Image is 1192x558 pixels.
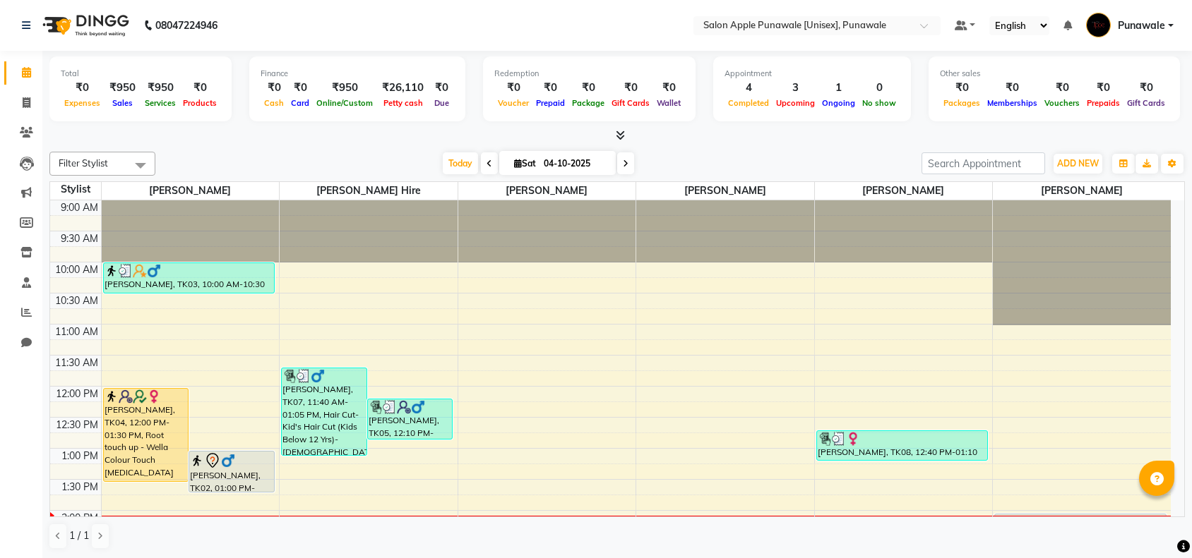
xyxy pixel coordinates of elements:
span: Prepaids [1083,98,1124,108]
div: [PERSON_NAME], TK02, 01:00 PM-01:40 PM, Hair Cut-Hair Cut-[DEMOGRAPHIC_DATA] [189,451,274,492]
div: ₹950 [104,80,141,96]
div: Redemption [494,68,684,80]
span: ADD NEW [1057,158,1099,169]
img: logo [36,6,133,45]
div: ₹0 [608,80,653,96]
div: ₹26,110 [376,80,429,96]
div: 11:00 AM [52,325,101,339]
div: 1 [818,80,859,96]
span: [PERSON_NAME] [993,182,1171,200]
span: Filter Stylist [59,157,108,169]
div: [PERSON_NAME], TK07, 11:40 AM-01:05 PM, Hair Cut-Kid's Hair Cut (Kids Below 12 Yrs)-[DEMOGRAPHIC_... [282,368,366,455]
div: 1:00 PM [59,449,101,463]
div: 9:00 AM [58,200,101,215]
span: Packages [940,98,984,108]
span: [PERSON_NAME] [636,182,814,200]
div: Finance [261,68,454,80]
span: Gift Cards [1124,98,1169,108]
div: ₹950 [313,80,376,96]
div: 0 [859,80,900,96]
div: [PERSON_NAME], TK05, 12:10 PM-12:50 PM, Hair Cut-Kid's Hair Cut (Kids Below 12 Yrs)-[DEMOGRAPHIC_... [368,399,453,439]
span: Cash [261,98,287,108]
div: ₹0 [1124,80,1169,96]
div: ₹0 [61,80,104,96]
div: ₹0 [1083,80,1124,96]
div: Appointment [725,68,900,80]
input: Search Appointment [922,152,1045,174]
span: Sales [109,98,136,108]
span: Memberships [984,98,1041,108]
div: 1:30 PM [59,480,101,495]
div: ₹0 [261,80,287,96]
div: ₹0 [653,80,684,96]
span: Package [568,98,608,108]
div: 2:00 PM [59,511,101,526]
span: Gift Cards [608,98,653,108]
span: Today [443,152,478,174]
div: 9:30 AM [58,231,101,246]
b: 08047224946 [155,6,217,45]
span: Ongoing [818,98,859,108]
div: ₹0 [532,80,568,96]
span: Completed [725,98,773,108]
div: ₹950 [141,80,179,96]
div: 10:30 AM [52,293,101,308]
span: Online/Custom [313,98,376,108]
div: ₹0 [494,80,532,96]
div: [PERSON_NAME], TK08, 12:40 PM-01:10 PM, Threading-Eyebrows-[DEMOGRAPHIC_DATA] (₹70),Threading-Upp... [817,431,987,460]
span: Services [141,98,179,108]
div: ₹0 [984,80,1041,96]
div: ₹0 [429,80,454,96]
div: [PERSON_NAME], TK03, 10:00 AM-10:30 AM, [PERSON_NAME] Styling-[PERSON_NAME] Trim with Mustache-[D... [104,263,274,293]
img: Punawale [1086,13,1111,37]
div: [PERSON_NAME], TK04, 12:00 PM-01:30 PM, Root touch up - Wella Colour Touch [MEDICAL_DATA] free- 1... [104,389,189,481]
div: ₹0 [287,80,313,96]
span: Wallet [653,98,684,108]
iframe: chat widget [1133,502,1178,544]
div: 3 [773,80,818,96]
span: Petty cash [380,98,427,108]
span: Punawale [1118,18,1165,33]
span: No show [859,98,900,108]
span: [PERSON_NAME] [458,182,636,200]
div: 11:30 AM [52,356,101,370]
div: ₹0 [568,80,608,96]
div: ₹0 [179,80,220,96]
div: Other sales [940,68,1169,80]
span: [PERSON_NAME] Hire [280,182,458,200]
span: Sat [511,158,540,169]
div: Stylist [50,182,101,197]
span: Prepaid [532,98,568,108]
button: ADD NEW [1054,154,1102,174]
div: 12:00 PM [53,387,101,401]
span: Voucher [494,98,532,108]
div: 12:30 PM [53,418,101,432]
div: 10:00 AM [52,262,101,277]
div: 4 [725,80,773,96]
div: ₹0 [1041,80,1083,96]
span: [PERSON_NAME] [815,182,993,200]
div: Total [61,68,220,80]
span: [PERSON_NAME] [102,182,280,200]
span: Products [179,98,220,108]
span: Vouchers [1041,98,1083,108]
span: 1 / 1 [69,528,89,543]
input: 2025-10-04 [540,153,610,174]
span: Due [431,98,453,108]
span: Card [287,98,313,108]
span: Upcoming [773,98,818,108]
div: ₹0 [940,80,984,96]
span: Expenses [61,98,104,108]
